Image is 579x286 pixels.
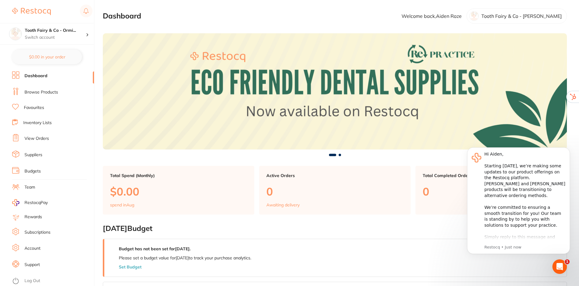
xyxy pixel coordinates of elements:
[266,185,403,198] p: 0
[24,136,49,142] a: View Orders
[24,168,41,174] a: Budgets
[12,50,82,64] button: $0.00 in your order
[423,185,560,198] p: 0
[25,28,86,34] h4: Tooth Fairy & Co - Ormiston
[266,202,300,207] p: Awaiting delivery
[24,200,48,206] span: RestocqPay
[423,173,560,178] p: Total Completed Orders
[24,214,42,220] a: Rewards
[24,184,35,190] a: Team
[415,166,567,215] a: Total Completed Orders0
[24,73,47,79] a: Dashboard
[23,120,52,126] a: Inventory Lists
[565,259,570,264] span: 1
[552,259,567,274] iframe: Intercom live chat
[402,13,462,19] p: Welcome back, Aiden Roze
[24,262,40,268] a: Support
[481,13,562,19] p: Tooth Fairy & Co - [PERSON_NAME]
[24,89,58,95] a: Browse Products
[12,276,92,286] button: Log Out
[259,166,411,215] a: Active Orders0Awaiting delivery
[103,12,141,20] h2: Dashboard
[103,166,254,215] a: Total Spend (Monthly)$0.00spend inAug
[266,173,403,178] p: Active Orders
[12,8,51,15] img: Restocq Logo
[26,106,107,112] p: Message from Restocq, sent Just now
[12,199,48,206] a: RestocqPay
[24,152,42,158] a: Suppliers
[25,35,86,41] p: Switch account
[24,105,44,111] a: Favourites
[103,224,567,233] h2: [DATE] Budget
[119,265,141,269] button: Set Budget
[103,33,567,150] img: Dashboard
[26,13,107,155] div: Hi Aiden, ​ Starting [DATE], we’re making some updates to our product offerings on the Restocq pl...
[12,199,19,206] img: RestocqPay
[24,245,41,251] a: Account
[12,5,51,18] a: Restocq Logo
[119,255,251,260] p: Please set a budget value for [DATE] to track your purchase analytics.
[24,278,40,284] a: Log Out
[458,138,579,270] iframe: Intercom notifications message
[9,28,21,40] img: Tooth Fairy & Co - Ormiston
[110,173,247,178] p: Total Spend (Monthly)
[119,246,190,251] strong: Budget has not been set for [DATE] .
[24,229,50,235] a: Subscriptions
[110,185,247,198] p: $0.00
[110,202,134,207] p: spend in Aug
